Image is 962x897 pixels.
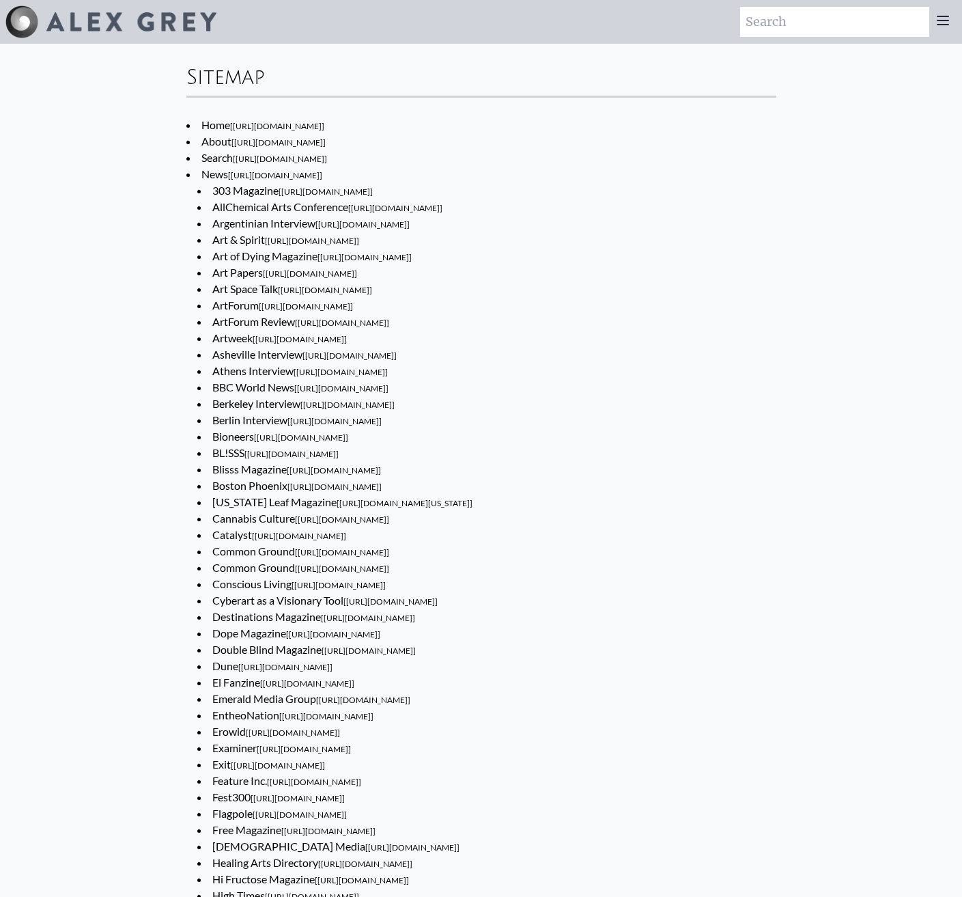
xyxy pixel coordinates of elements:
div: Sitemap [186,55,776,96]
a: Berkeley Interview[[URL][DOMAIN_NAME]] [212,397,395,410]
span: [[URL][DOMAIN_NAME]] [254,432,348,443]
a: Conscious Living[[URL][DOMAIN_NAME]] [212,577,386,590]
a: Art & Spirit[[URL][DOMAIN_NAME]] [212,233,359,246]
a: Double Blind Magazine[[URL][DOMAIN_NAME]] [212,643,416,656]
a: Search[[URL][DOMAIN_NAME]] [201,151,327,164]
a: Dope Magazine[[URL][DOMAIN_NAME]] [212,626,380,639]
a: Fest300[[URL][DOMAIN_NAME]] [212,790,345,803]
a: Examiner[[URL][DOMAIN_NAME]] [212,741,351,754]
span: [[URL][DOMAIN_NAME]] [259,301,353,312]
a: Dune[[URL][DOMAIN_NAME]] [212,659,333,672]
span: [[URL][DOMAIN_NAME]] [287,416,382,426]
span: [[URL][DOMAIN_NAME]] [295,514,389,525]
a: [DEMOGRAPHIC_DATA] Media[[URL][DOMAIN_NAME]] [212,840,459,853]
span: [[URL][DOMAIN_NAME]] [321,613,415,623]
span: [[URL][DOMAIN_NAME]] [278,285,372,295]
span: [[URL][DOMAIN_NAME]] [253,810,347,820]
span: [[URL][DOMAIN_NAME]] [246,728,340,738]
span: [[URL][DOMAIN_NAME]] [230,121,324,131]
a: Berlin Interview[[URL][DOMAIN_NAME]] [212,413,382,426]
a: Art Papers[[URL][DOMAIN_NAME]] [212,266,357,279]
a: Feature Inc.[[URL][DOMAIN_NAME]] [212,774,361,787]
a: Asheville Interview[[URL][DOMAIN_NAME]] [212,348,397,361]
span: [[URL][DOMAIN_NAME]] [267,777,361,787]
span: [[URL][DOMAIN_NAME]] [231,760,325,771]
a: Bioneers[[URL][DOMAIN_NAME]] [212,430,348,443]
span: [[URL][DOMAIN_NAME]] [279,187,373,197]
span: [[URL][DOMAIN_NAME]] [281,826,376,836]
a: About[[URL][DOMAIN_NAME]] [201,135,326,148]
span: [[URL][DOMAIN_NAME]] [287,465,381,475]
span: [[URL][DOMAIN_NAME]] [228,170,322,180]
span: [[URL][DOMAIN_NAME]] [287,482,382,492]
span: [[URL][DOMAIN_NAME]] [295,318,389,328]
a: EntheoNation[[URL][DOMAIN_NAME]] [212,708,373,721]
a: Catalyst[[URL][DOMAIN_NAME]] [212,528,346,541]
a: Common Ground[[URL][DOMAIN_NAME]] [212,544,389,557]
span: [[URL][DOMAIN_NAME]] [252,531,346,541]
a: Flagpole[[URL][DOMAIN_NAME]] [212,807,347,820]
a: AllChemical Arts Conference[[URL][DOMAIN_NAME]] [212,200,442,213]
a: 303 Magazine[[URL][DOMAIN_NAME]] [212,184,373,197]
a: Boston Phoenix[[URL][DOMAIN_NAME]] [212,479,382,492]
span: [[URL][DOMAIN_NAME]] [294,383,388,394]
span: [[URL][DOMAIN_NAME]] [265,236,359,246]
input: Search [740,7,929,37]
a: Cyberart as a Visionary Tool[[URL][DOMAIN_NAME]] [212,594,438,607]
a: ArtForum Review[[URL][DOMAIN_NAME]] [212,315,389,328]
a: Art of Dying Magazine[[URL][DOMAIN_NAME]] [212,249,412,262]
span: [[URL][DOMAIN_NAME]] [302,350,397,361]
span: [[URL][DOMAIN_NAME]] [231,137,326,148]
span: [[URL][DOMAIN_NAME]] [233,154,327,164]
span: [[URL][DOMAIN_NAME]] [322,646,416,656]
a: Home[[URL][DOMAIN_NAME]] [201,118,324,131]
a: Destinations Magazine[[URL][DOMAIN_NAME]] [212,610,415,623]
a: Art Space Talk[[URL][DOMAIN_NAME]] [212,282,372,295]
a: [US_STATE] Leaf Magazine[[URL][DOMAIN_NAME][US_STATE]] [212,495,472,508]
span: [[URL][DOMAIN_NAME]] [286,629,380,639]
span: [[URL][DOMAIN_NAME]] [295,547,389,557]
span: [[URL][DOMAIN_NAME]] [348,203,442,213]
a: Emerald Media Group[[URL][DOMAIN_NAME]] [212,692,410,705]
span: [[URL][DOMAIN_NAME]] [343,596,438,607]
a: Cannabis Culture[[URL][DOMAIN_NAME]] [212,512,389,525]
span: [[URL][DOMAIN_NAME]] [315,219,410,230]
a: Common Ground[[URL][DOMAIN_NAME]] [212,561,389,574]
a: Exit[[URL][DOMAIN_NAME]] [212,758,325,771]
span: [[URL][DOMAIN_NAME]] [318,859,412,869]
span: [[URL][DOMAIN_NAME]] [315,875,409,885]
a: Free Magazine[[URL][DOMAIN_NAME]] [212,823,376,836]
span: [[URL][DOMAIN_NAME]] [279,711,373,721]
span: [[URL][DOMAIN_NAME]] [238,662,333,672]
span: [[URL][DOMAIN_NAME]] [251,793,345,803]
a: BL!SSS[[URL][DOMAIN_NAME]] [212,446,339,459]
a: BBC World News[[URL][DOMAIN_NAME]] [212,381,388,394]
span: [[URL][DOMAIN_NAME]] [260,678,354,689]
a: Erowid[[URL][DOMAIN_NAME]] [212,725,340,738]
span: [[URL][DOMAIN_NAME]] [295,564,389,574]
a: Argentinian Interview[[URL][DOMAIN_NAME]] [212,217,410,230]
span: [[URL][DOMAIN_NAME]] [292,580,386,590]
span: [[URL][DOMAIN_NAME]] [317,252,412,262]
a: Blisss Magazine[[URL][DOMAIN_NAME]] [212,463,381,475]
span: [[URL][DOMAIN_NAME]] [300,400,395,410]
span: [[URL][DOMAIN_NAME]] [244,449,339,459]
span: [[URL][DOMAIN_NAME][US_STATE]] [337,498,472,508]
a: Healing Arts Directory[[URL][DOMAIN_NAME]] [212,856,412,869]
a: Artweek[[URL][DOMAIN_NAME]] [212,331,347,344]
a: El Fanzine[[URL][DOMAIN_NAME]] [212,676,354,689]
span: [[URL][DOMAIN_NAME]] [263,268,357,279]
a: Athens Interview[[URL][DOMAIN_NAME]] [212,364,388,377]
span: [[URL][DOMAIN_NAME]] [365,842,459,853]
span: [[URL][DOMAIN_NAME]] [253,334,347,344]
a: News[[URL][DOMAIN_NAME]] [201,167,322,180]
a: Hi Fructose Magazine[[URL][DOMAIN_NAME]] [212,872,409,885]
span: [[URL][DOMAIN_NAME]] [257,744,351,754]
a: ArtForum[[URL][DOMAIN_NAME]] [212,299,353,312]
span: [[URL][DOMAIN_NAME]] [316,695,410,705]
span: [[URL][DOMAIN_NAME]] [294,367,388,377]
